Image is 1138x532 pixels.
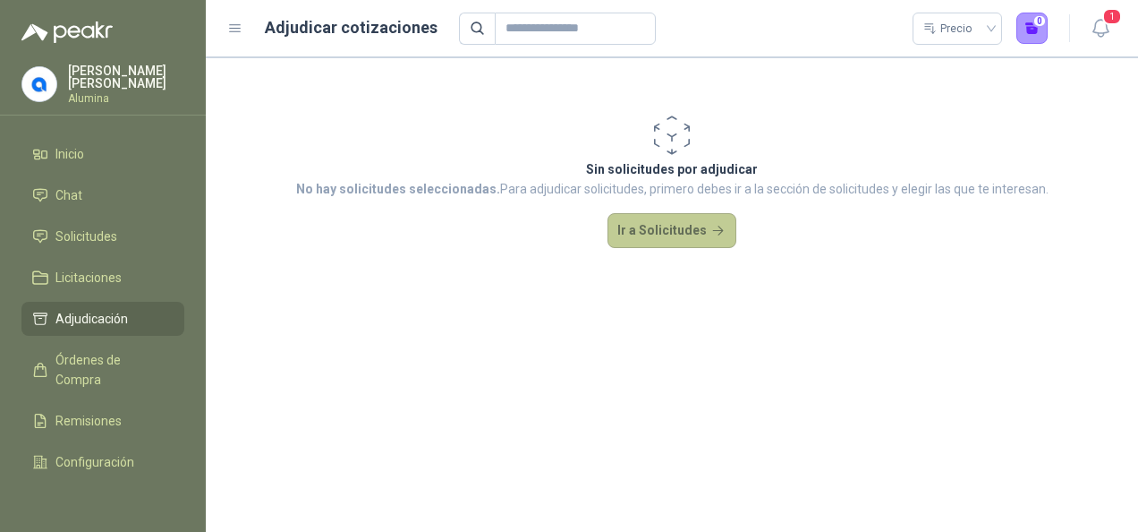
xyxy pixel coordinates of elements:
[21,404,184,438] a: Remisiones
[1084,13,1117,45] button: 1
[265,15,437,40] h1: Adjudicar cotizaciones
[22,67,56,101] img: Company Logo
[55,185,82,205] span: Chat
[68,64,184,90] p: [PERSON_NAME] [PERSON_NAME]
[21,178,184,212] a: Chat
[923,15,975,42] div: Precio
[21,445,184,479] a: Configuración
[55,452,134,472] span: Configuración
[21,486,184,520] a: Manuales y ayuda
[68,93,184,104] p: Alumina
[21,261,184,295] a: Licitaciones
[55,309,128,329] span: Adjudicación
[1016,13,1049,45] button: 0
[55,227,117,246] span: Solicitudes
[21,343,184,397] a: Órdenes de Compra
[21,302,184,336] a: Adjudicación
[55,350,167,390] span: Órdenes de Compra
[1102,8,1122,25] span: 1
[55,268,122,287] span: Licitaciones
[607,213,736,249] button: Ir a Solicitudes
[296,179,1049,199] p: Para adjudicar solicitudes, primero debes ir a la sección de solicitudes y elegir las que te inte...
[21,137,184,171] a: Inicio
[296,182,500,196] strong: No hay solicitudes seleccionadas.
[296,159,1049,179] p: Sin solicitudes por adjudicar
[55,411,122,431] span: Remisiones
[55,144,84,164] span: Inicio
[21,21,113,43] img: Logo peakr
[21,219,184,253] a: Solicitudes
